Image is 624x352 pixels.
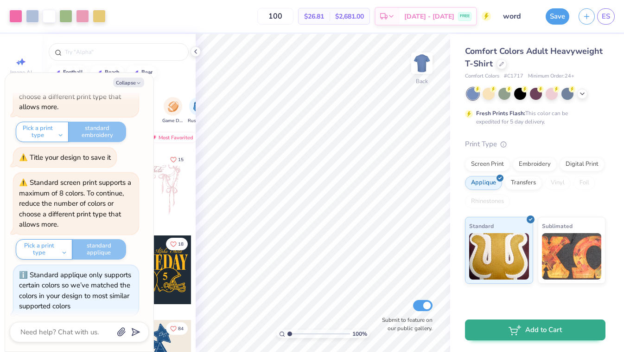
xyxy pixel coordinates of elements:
button: filter button [188,97,209,124]
div: bear [141,70,153,75]
div: Applique [465,176,502,190]
button: Like [166,238,188,250]
img: Game Day Image [168,101,178,112]
span: ES [602,11,610,22]
span: Comfort Colors [465,72,499,80]
div: filter for Rush & Bid [188,97,209,124]
input: Try "Alpha" [64,47,183,57]
div: This color can be expedited for 5 day delivery. [476,109,590,126]
div: Back [416,77,428,85]
div: Standard screen print supports a maximum of 8 colors. To continue, reduce the number of colors or... [19,178,131,229]
span: [DATE] - [DATE] [404,12,454,21]
button: filter button [162,97,184,124]
span: 18 [178,242,184,247]
button: bear [127,65,157,79]
div: Vinyl [545,176,571,190]
div: filter for Game Day [162,97,184,124]
a: ES [597,8,615,25]
span: 100 % [352,330,367,338]
div: football [63,70,83,75]
div: Title your design to save it [30,153,111,162]
div: Transfers [505,176,542,190]
span: Rush & Bid [188,117,209,124]
span: $26.81 [304,12,324,21]
img: Rush & Bid Image [193,101,204,112]
span: Sublimated [542,221,573,231]
button: Pick a print type [16,122,69,142]
img: trend_line.gif [96,70,103,75]
div: beach [105,70,120,75]
div: Most Favorited [145,132,197,143]
img: Sublimated [542,233,602,280]
button: Pick a print type [16,239,72,260]
img: Back [413,54,431,72]
input: – – [257,8,293,25]
div: Embroidery [513,157,557,171]
strong: Fresh Prints Flash: [476,110,525,117]
div: Foil [573,176,595,190]
button: football [49,65,87,79]
div: Standard applique only supports certain colors so we’ve matched the colors in your design to most... [19,270,131,311]
input: Untitled Design [496,7,541,26]
span: FREE [460,13,470,20]
button: Like [166,322,188,335]
label: Submit to feature on our public gallery. [377,316,433,332]
button: Collapse [113,78,144,87]
div: Screen Print [465,157,510,171]
span: 84 [178,326,184,331]
span: $2,681.00 [335,12,364,21]
button: Add to Cart [465,319,605,340]
button: Like [166,153,188,166]
div: Rhinestones [465,195,510,209]
img: trend_line.gif [54,70,61,75]
button: beach [90,65,124,79]
span: Comfort Colors Adult Heavyweight T-Shirt [465,46,603,69]
span: Image AI [10,69,32,76]
img: trend_line.gif [132,70,140,75]
span: 15 [178,157,184,162]
button: Save [546,8,569,25]
div: Digital Print [560,157,605,171]
span: Standard [469,221,494,231]
img: Standard [469,233,529,280]
div: Print Type [465,139,605,150]
span: Minimum Order: 24 + [528,72,574,80]
span: # C1717 [504,72,523,80]
span: Game Day [162,117,184,124]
